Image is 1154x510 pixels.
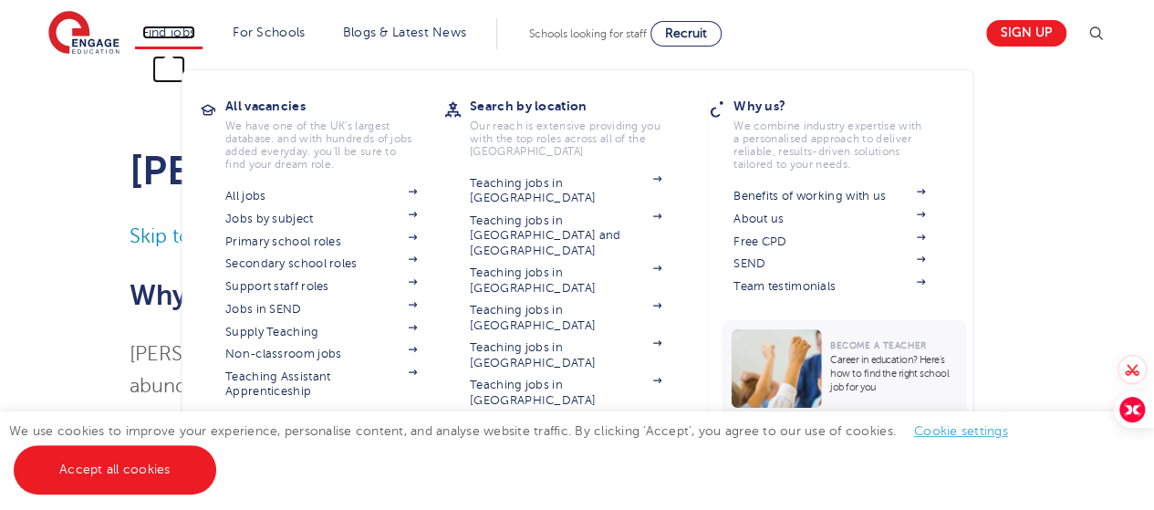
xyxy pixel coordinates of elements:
a: Non-classroom jobs [225,347,417,361]
h3: All vacancies [225,93,444,119]
p: Our reach is extensive providing you with the top roles across all of the [GEOGRAPHIC_DATA] [470,120,661,158]
a: Teaching jobs in [GEOGRAPHIC_DATA] [470,340,661,370]
a: Jobs in SEND [225,302,417,317]
h1: [PERSON_NAME] teaching jobs [130,148,1024,193]
a: Sign up [986,20,1066,47]
a: Find jobs [142,26,196,39]
a: Recruit [650,21,722,47]
a: Teaching Assistant Apprenticeship [225,369,417,400]
a: Search by locationOur reach is extensive providing you with the top roles across all of the [GEOG... [470,93,689,158]
a: Teaching jobs in [GEOGRAPHIC_DATA] [470,265,661,296]
span: Why is [PERSON_NAME] a great place to live? [130,280,711,311]
span: Schools looking for staff [529,27,647,40]
a: For Schools [233,26,305,39]
a: About us [733,212,925,226]
a: Benefits of working with us [733,189,925,203]
a: Teaching jobs in [GEOGRAPHIC_DATA] [470,176,661,206]
p: We combine industry expertise with a personalised approach to deliver reliable, results-driven so... [733,120,925,171]
h3: Why us? [733,93,952,119]
a: Become a TeacherCareer in education? Here’s how to find the right school job for you [722,320,971,422]
a: Skip to jobs [130,225,235,247]
p: We have one of the UK's largest database. and with hundreds of jobs added everyday. you'll be sur... [225,120,417,171]
a: Teaching jobs in [GEOGRAPHIC_DATA] and [GEOGRAPHIC_DATA] [470,213,661,258]
a: Team testimonials [733,279,925,294]
a: Why us?We combine industry expertise with a personalised approach to deliver reliable, results-dr... [733,93,952,171]
a: All vacanciesWe have one of the UK's largest database. and with hundreds of jobs added everyday. ... [225,93,444,171]
a: Jobs by subject [225,212,417,226]
a: SEND [733,256,925,271]
a: All jobs [225,189,417,203]
h3: Search by location [470,93,689,119]
a: Secondary school roles [225,256,417,271]
a: Accept all cookies [14,445,216,494]
a: Free CPD [733,234,925,249]
a: Teaching jobs in [GEOGRAPHIC_DATA] [470,303,661,333]
a: Support staff roles [225,279,417,294]
span: Become a Teacher [830,340,926,350]
a: Blogs & Latest News [343,26,467,39]
img: Engage Education [48,11,120,57]
a: Teaching jobs in [GEOGRAPHIC_DATA] [470,378,661,408]
a: Supply Teaching [225,325,417,339]
a: Cookie settings [914,424,1008,438]
span: We use cookies to improve your experience, personalise content, and analyse website traffic. By c... [9,424,1026,476]
p: Career in education? Here’s how to find the right school job for you [830,353,957,394]
span: Recruit [665,26,707,40]
a: Primary school roles [225,234,417,249]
